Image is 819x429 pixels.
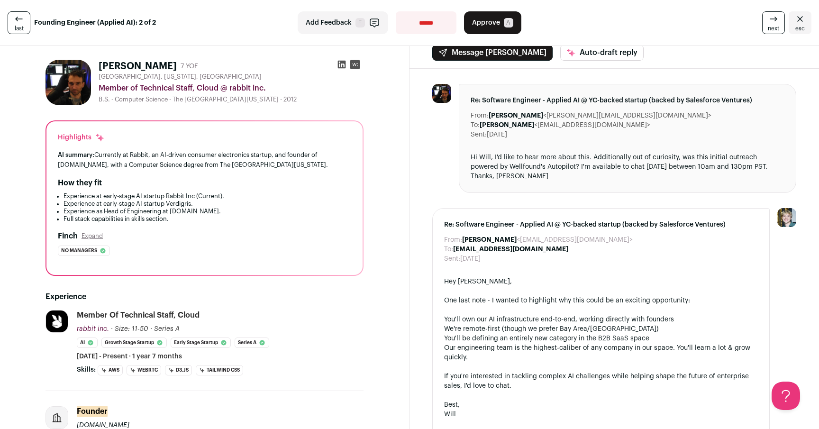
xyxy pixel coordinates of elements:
[462,237,517,243] b: [PERSON_NAME]
[471,153,784,181] div: Hi Will, I'd like to hear more about this. Additionally out of curiosity, was this initial outrea...
[99,82,364,94] div: Member of Technical Staff, Cloud @ rabbit inc.
[471,111,489,120] dt: From:
[762,11,785,34] a: next
[471,130,487,139] dt: Sent:
[480,120,650,130] dd: <[EMAIL_ADDRESS][DOMAIN_NAME]>
[444,400,758,410] div: Best,
[444,235,462,245] dt: From:
[464,11,521,34] button: Approve A
[504,18,513,27] span: A
[772,382,800,410] iframe: Help Scout Beacon - Open
[82,232,103,240] button: Expand
[306,18,352,27] span: Add Feedback
[64,215,351,223] li: Full stack capabilities in skills section.
[235,338,269,348] li: Series A
[64,192,351,200] li: Experience at early-stage AI startup Rabbit Inc (Current).
[101,338,167,348] li: Growth Stage Startup
[165,365,192,375] li: D3.js
[64,208,351,215] li: Experience as Head of Engineering at [DOMAIN_NAME].
[444,254,460,264] dt: Sent:
[471,120,480,130] dt: To:
[34,18,156,27] strong: Founding Engineer (Applied AI): 2 of 2
[444,220,758,229] span: Re: Software Engineer - Applied AI @ YC-backed startup (backed by Salesforce Ventures)
[171,338,231,348] li: Early Stage Startup
[355,18,365,27] span: F
[77,310,200,320] div: Member of Technical Staff, Cloud
[77,326,109,332] span: rabbit inc.
[77,406,108,417] mark: Founder
[61,246,97,256] span: No managers
[8,11,30,34] a: last
[46,407,68,429] img: company-logo-placeholder-414d4e2ec0e2ddebbe968bf319fdfe5acfe0c9b87f798d344e800bc9a89632a0.png
[489,111,711,120] dd: <[PERSON_NAME][EMAIL_ADDRESS][DOMAIN_NAME]>
[471,96,784,105] span: Re: Software Engineer - Applied AI @ YC-backed startup (backed by Salesforce Ventures)
[472,18,500,27] span: Approve
[444,343,758,362] li: Our engineering team is the highest-caliber of any company in our space. You'll learn a lot & gro...
[298,11,388,34] button: Add Feedback F
[154,326,180,332] span: Series A
[462,235,633,245] dd: <[EMAIL_ADDRESS][DOMAIN_NAME]>
[444,334,758,343] li: You'll be defining an entirely new category in the B2B SaaS space
[460,254,481,264] dd: [DATE]
[560,45,644,61] button: Auto-draft reply
[453,246,568,253] b: [EMAIL_ADDRESS][DOMAIN_NAME]
[777,208,796,227] img: 6494470-medium_jpg
[444,245,453,254] dt: To:
[111,326,148,332] span: · Size: 11-50
[768,25,779,32] span: next
[487,130,507,139] dd: [DATE]
[480,122,534,128] b: [PERSON_NAME]
[789,11,811,34] a: Close
[15,25,24,32] span: last
[77,352,182,361] span: [DATE] - Present · 1 year 7 months
[98,365,123,375] li: AWS
[444,324,758,334] li: We're remote-first (though we prefer Bay Area/[GEOGRAPHIC_DATA])
[99,73,262,81] span: [GEOGRAPHIC_DATA], [US_STATE], [GEOGRAPHIC_DATA]
[489,112,543,119] b: [PERSON_NAME]
[444,277,758,286] div: Hey [PERSON_NAME],
[432,84,451,103] img: 13faa91f4118746378866c1d2328a6cd8793aaa0b921d0b4d627eba239a8a9ac
[58,133,105,142] div: Highlights
[46,310,68,332] img: f052eccd7a633b86cceca2d6c27c11c871bca3265bb451d602ab46cd5d87e0c4.jpg
[150,324,152,334] span: ·
[58,177,102,189] h2: How they fit
[196,365,243,375] li: Tailwind CSS
[99,96,364,103] div: B.S. - Computer Science - The [GEOGRAPHIC_DATA][US_STATE] - 2012
[444,296,758,305] div: One last note - I wanted to highlight why this could be an exciting opportunity:
[64,200,351,208] li: Experience at early-stage AI startup Verdigris.
[432,45,553,61] button: Message [PERSON_NAME]
[444,315,758,324] li: You'll own our AI infrastructure end-to-end, working directly with founders
[58,152,94,158] span: AI summary:
[45,291,364,302] h2: Experience
[77,338,98,348] li: AI
[45,60,91,105] img: 13faa91f4118746378866c1d2328a6cd8793aaa0b921d0b4d627eba239a8a9ac
[58,230,78,242] h2: Finch
[99,60,177,73] h1: [PERSON_NAME]
[444,410,758,419] div: Will
[77,365,96,374] span: Skills:
[795,25,805,32] span: esc
[127,365,161,375] li: WebRTC
[181,62,198,71] div: 7 YOE
[58,150,351,170] div: Currently at Rabbit, an AI-driven consumer electronics startup, and founder of [DOMAIN_NAME], wit...
[444,372,758,391] div: If you're interested in tackling complex AI challenges while helping shape the future of enterpri...
[77,422,129,429] span: [DOMAIN_NAME]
